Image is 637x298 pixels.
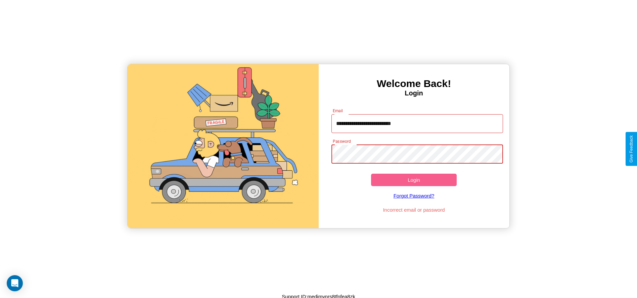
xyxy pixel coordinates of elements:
label: Email [333,108,343,114]
img: gif [128,64,318,228]
div: Open Intercom Messenger [7,275,23,291]
a: Forgot Password? [328,186,500,205]
h3: Welcome Back! [319,78,509,89]
div: Give Feedback [629,135,634,163]
h4: Login [319,89,509,97]
p: Incorrect email or password [328,205,500,214]
label: Password [333,138,351,144]
button: Login [371,174,457,186]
